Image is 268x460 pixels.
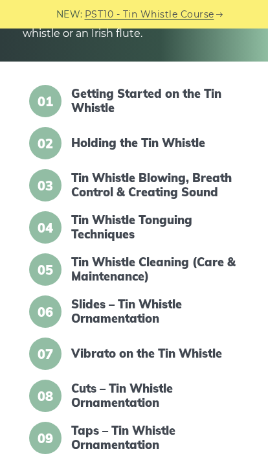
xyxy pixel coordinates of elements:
[29,127,61,159] span: 02
[71,347,236,361] a: Vibrato on the Tin Whistle
[71,136,236,150] a: Holding the Tin Whistle
[71,424,236,452] a: Taps – Tin Whistle Ornamentation
[29,211,61,244] span: 04
[56,7,83,22] span: NEW:
[29,422,61,454] span: 09
[29,338,61,370] span: 07
[29,169,61,201] span: 03
[29,85,61,117] span: 01
[71,255,236,283] a: Tin Whistle Cleaning (Care & Maintenance)
[71,171,236,199] a: Tin Whistle Blowing, Breath Control & Creating Sound
[71,382,236,409] a: Cuts – Tin Whistle Ornamentation
[29,380,61,412] span: 08
[85,7,214,22] a: PST10 - Tin Whistle Course
[29,295,61,328] span: 06
[71,297,236,325] a: Slides – Tin Whistle Ornamentation
[29,253,61,286] span: 05
[71,213,236,241] a: Tin Whistle Tonguing Techniques
[71,87,236,115] a: Getting Started on the Tin Whistle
